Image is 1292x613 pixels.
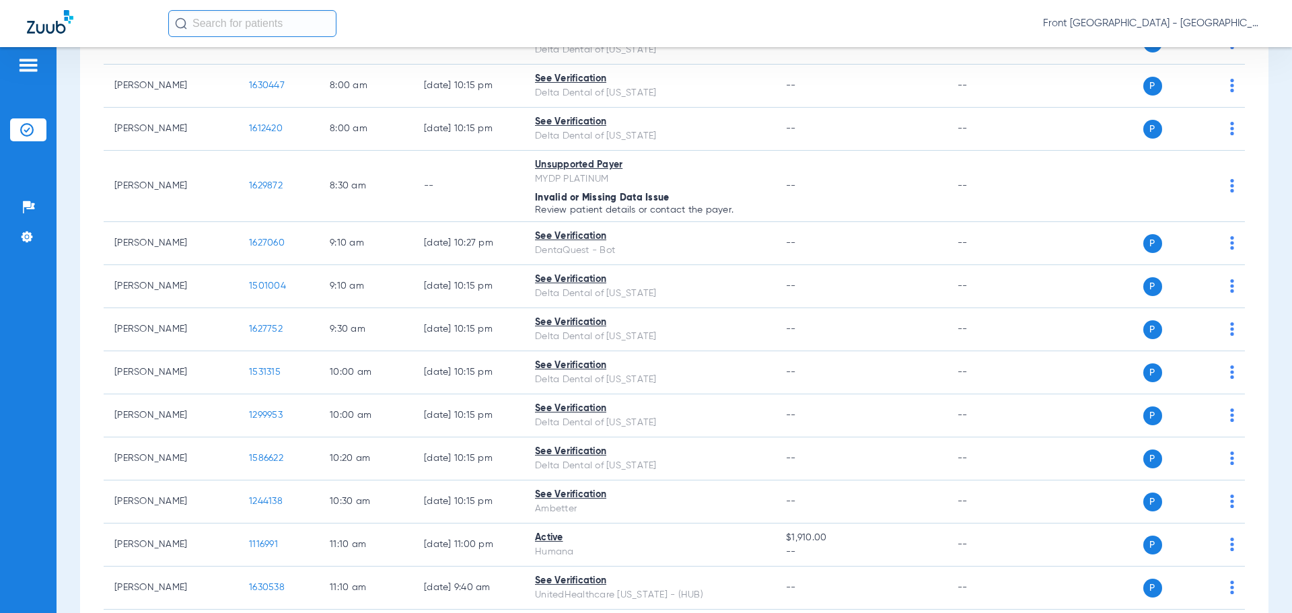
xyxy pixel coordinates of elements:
[786,583,796,592] span: --
[535,172,764,186] div: MYDP PLATINUM
[535,574,764,588] div: See Verification
[1230,279,1234,293] img: group-dot-blue.svg
[535,330,764,344] div: Delta Dental of [US_STATE]
[249,81,285,90] span: 1630447
[1143,234,1162,253] span: P
[413,65,524,108] td: [DATE] 10:15 PM
[1225,548,1292,613] div: Chat Widget
[104,151,238,222] td: [PERSON_NAME]
[319,65,413,108] td: 8:00 AM
[249,238,285,248] span: 1627060
[1143,120,1162,139] span: P
[786,367,796,377] span: --
[535,502,764,516] div: Ambetter
[786,410,796,420] span: --
[249,540,278,549] span: 1116991
[319,151,413,222] td: 8:30 AM
[535,531,764,545] div: Active
[1230,452,1234,465] img: group-dot-blue.svg
[535,416,764,430] div: Delta Dental of [US_STATE]
[1143,406,1162,425] span: P
[104,524,238,567] td: [PERSON_NAME]
[1230,365,1234,379] img: group-dot-blue.svg
[104,437,238,480] td: [PERSON_NAME]
[535,43,764,57] div: Delta Dental of [US_STATE]
[786,324,796,334] span: --
[1143,449,1162,468] span: P
[947,222,1038,265] td: --
[786,181,796,190] span: --
[786,545,935,559] span: --
[104,108,238,151] td: [PERSON_NAME]
[319,351,413,394] td: 10:00 AM
[1230,408,1234,422] img: group-dot-blue.svg
[413,524,524,567] td: [DATE] 11:00 PM
[1143,363,1162,382] span: P
[175,17,187,30] img: Search Icon
[1143,493,1162,511] span: P
[249,181,283,190] span: 1629872
[786,81,796,90] span: --
[786,238,796,248] span: --
[319,567,413,610] td: 11:10 AM
[786,124,796,133] span: --
[413,222,524,265] td: [DATE] 10:27 PM
[947,567,1038,610] td: --
[104,265,238,308] td: [PERSON_NAME]
[1230,79,1234,92] img: group-dot-blue.svg
[1143,579,1162,598] span: P
[413,351,524,394] td: [DATE] 10:15 PM
[104,308,238,351] td: [PERSON_NAME]
[249,454,283,463] span: 1586622
[535,488,764,502] div: See Verification
[947,524,1038,567] td: --
[1043,17,1265,30] span: Front [GEOGRAPHIC_DATA] - [GEOGRAPHIC_DATA] | My Community Dental Centers
[413,480,524,524] td: [DATE] 10:15 PM
[947,151,1038,222] td: --
[535,229,764,244] div: See Verification
[1143,277,1162,296] span: P
[1143,536,1162,554] span: P
[535,193,669,203] span: Invalid or Missing Data Issue
[535,373,764,387] div: Delta Dental of [US_STATE]
[249,410,283,420] span: 1299953
[535,72,764,86] div: See Verification
[249,367,281,377] span: 1531315
[947,351,1038,394] td: --
[249,124,283,133] span: 1612420
[319,524,413,567] td: 11:10 AM
[413,394,524,437] td: [DATE] 10:15 PM
[104,480,238,524] td: [PERSON_NAME]
[104,65,238,108] td: [PERSON_NAME]
[947,265,1038,308] td: --
[319,480,413,524] td: 10:30 AM
[413,151,524,222] td: --
[535,158,764,172] div: Unsupported Payer
[786,281,796,291] span: --
[535,273,764,287] div: See Verification
[104,351,238,394] td: [PERSON_NAME]
[168,10,336,37] input: Search for patients
[17,57,39,73] img: hamburger-icon
[535,459,764,473] div: Delta Dental of [US_STATE]
[104,222,238,265] td: [PERSON_NAME]
[535,86,764,100] div: Delta Dental of [US_STATE]
[535,316,764,330] div: See Verification
[1230,322,1234,336] img: group-dot-blue.svg
[535,588,764,602] div: UnitedHealthcare [US_STATE] - (HUB)
[1143,320,1162,339] span: P
[413,437,524,480] td: [DATE] 10:15 PM
[535,115,764,129] div: See Verification
[319,108,413,151] td: 8:00 AM
[249,281,286,291] span: 1501004
[786,497,796,506] span: --
[1230,495,1234,508] img: group-dot-blue.svg
[947,108,1038,151] td: --
[413,108,524,151] td: [DATE] 10:15 PM
[319,222,413,265] td: 9:10 AM
[319,308,413,351] td: 9:30 AM
[319,394,413,437] td: 10:00 AM
[535,287,764,301] div: Delta Dental of [US_STATE]
[1230,236,1234,250] img: group-dot-blue.svg
[1143,77,1162,96] span: P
